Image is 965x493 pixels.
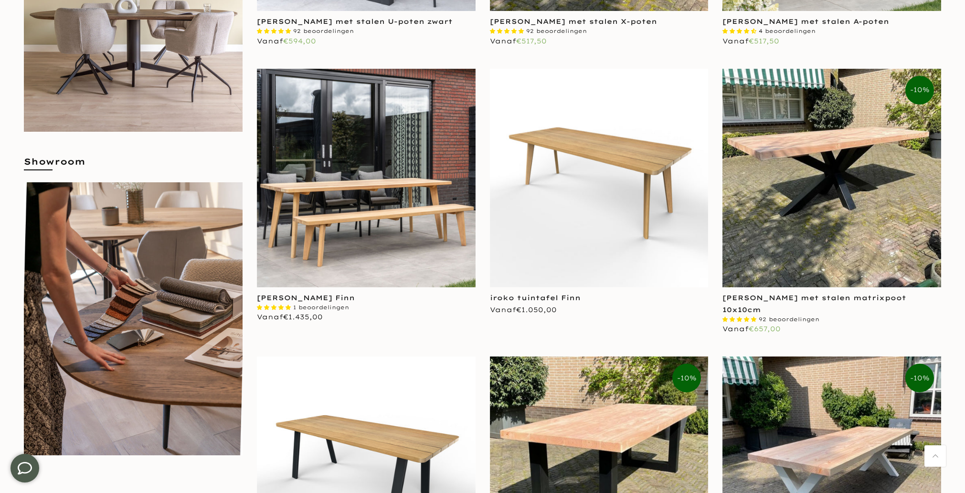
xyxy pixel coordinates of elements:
[722,17,889,26] a: [PERSON_NAME] met stalen A-poten
[516,305,557,314] span: €1.050,00
[283,37,316,45] span: €594,00
[672,364,701,392] span: -10%
[257,313,323,321] span: Vanaf
[722,28,759,34] span: 4.50 stars
[722,294,906,314] a: [PERSON_NAME] met stalen matrixpoot 10x10cm
[490,294,581,302] a: iroko tuintafel Finn
[293,304,349,311] span: 1 beoordelingen
[905,364,934,392] span: -10%
[759,28,816,34] span: 4 beoordelingen
[722,325,781,333] span: Vanaf
[257,304,293,311] span: 5.00 stars
[905,76,934,105] span: -10%
[490,37,547,45] span: Vanaf
[526,28,587,34] span: 92 beoordelingen
[490,28,526,34] span: 4.87 stars
[924,445,946,467] a: Terug naar boven
[257,28,293,34] span: 4.87 stars
[257,17,453,26] a: [PERSON_NAME] met stalen U-poten zwart
[24,156,243,177] h5: Showroom
[722,37,779,45] span: Vanaf
[722,316,759,323] span: 4.87 stars
[1,444,49,492] iframe: toggle-frame
[283,313,323,321] span: €1.435,00
[490,305,557,314] span: Vanaf
[293,28,354,34] span: 92 beoordelingen
[516,37,547,45] span: €517,50
[257,294,355,302] a: [PERSON_NAME] Finn
[490,17,657,26] a: [PERSON_NAME] met stalen X-poten
[749,325,781,333] span: €657,00
[759,316,819,323] span: 92 beoordelingen
[257,37,316,45] span: Vanaf
[749,37,779,45] span: €517,50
